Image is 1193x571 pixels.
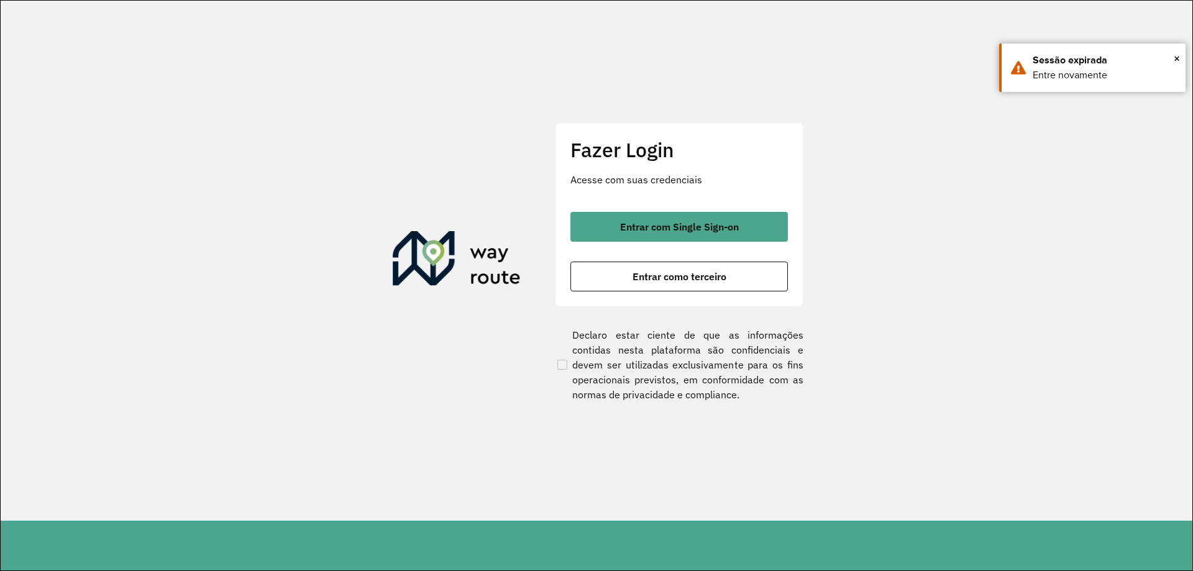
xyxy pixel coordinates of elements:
h2: Fazer Login [570,138,788,162]
span: × [1174,49,1180,68]
img: Roteirizador AmbevTech [393,231,521,291]
div: Sessão expirada [1033,53,1176,68]
p: Acesse com suas credenciais [570,172,788,187]
span: Entrar como terceiro [633,272,726,281]
button: button [570,262,788,291]
button: Close [1174,49,1180,68]
span: Entrar com Single Sign-on [620,222,739,232]
label: Declaro estar ciente de que as informações contidas nesta plataforma são confidenciais e devem se... [555,327,803,402]
button: button [570,212,788,242]
div: Entre novamente [1033,68,1176,83]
